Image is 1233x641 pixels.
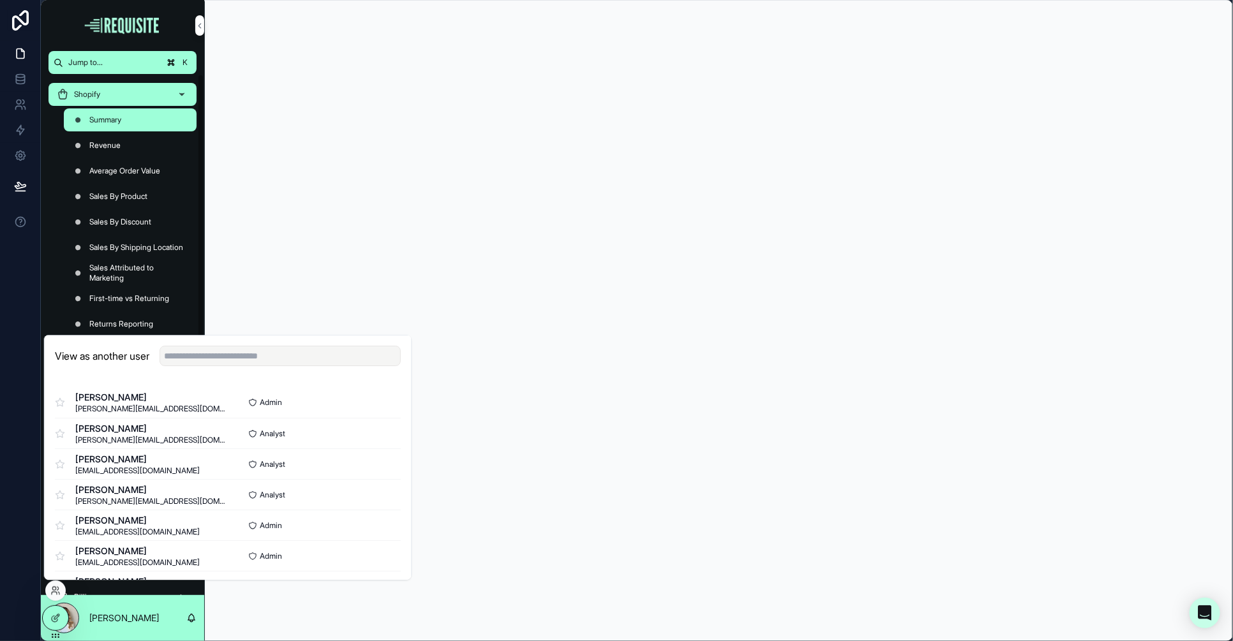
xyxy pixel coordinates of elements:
a: Shopify [49,83,197,106]
h2: View as another user [55,348,149,364]
span: [PERSON_NAME] [75,422,228,435]
span: Summary [89,115,121,125]
span: Returns Reporting [89,319,153,329]
span: [PERSON_NAME] [75,453,200,466]
span: Analyst [260,459,285,469]
span: [EMAIL_ADDRESS][DOMAIN_NAME] [75,557,200,568]
span: Sales By Product [89,191,147,202]
span: K [180,57,190,68]
span: Jump to... [68,57,160,68]
a: Billing [49,586,197,608]
span: Sales By Discount [89,217,151,227]
span: Sales By Shipping Location [89,242,183,253]
span: First-time vs Returning [89,293,169,304]
p: [PERSON_NAME] [89,612,159,624]
span: [PERSON_NAME][EMAIL_ADDRESS][DOMAIN_NAME] [75,404,228,414]
span: Admin [260,551,282,561]
span: Billing [74,592,96,602]
span: [EMAIL_ADDRESS][DOMAIN_NAME] [75,527,200,537]
a: Revenue [64,134,197,157]
span: Analyst [260,429,285,439]
a: Returns Reporting [64,313,197,335]
span: [PERSON_NAME][EMAIL_ADDRESS][DOMAIN_NAME] [75,496,228,506]
a: Sales By Discount [64,210,197,233]
span: Admin [260,520,282,531]
div: Open Intercom Messenger [1190,598,1220,628]
span: [PERSON_NAME] [75,514,200,527]
a: Sales By Shipping Location [64,236,197,259]
div: scrollable content [41,74,204,595]
span: Average Order Value [89,166,160,176]
span: [PERSON_NAME][EMAIL_ADDRESS][DOMAIN_NAME] [75,435,228,445]
span: [PERSON_NAME] [75,575,200,588]
span: Revenue [89,140,121,151]
span: Analyst [260,490,285,500]
img: App logo [83,15,162,36]
span: [PERSON_NAME] [75,483,228,496]
span: Admin [260,397,282,408]
button: Jump to...K [49,51,197,74]
a: First-time vs Returning [64,287,197,310]
span: [EMAIL_ADDRESS][DOMAIN_NAME] [75,466,200,476]
span: [PERSON_NAME] [75,391,228,404]
span: [PERSON_NAME] [75,545,200,557]
span: Shopify [74,89,100,99]
a: Summary [64,108,197,131]
span: Sales Attributed to Marketing [89,263,184,283]
a: Average Order Value [64,159,197,182]
a: Sales Attributed to Marketing [64,262,197,284]
a: Sales By Product [64,185,197,208]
